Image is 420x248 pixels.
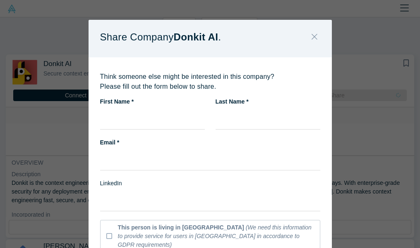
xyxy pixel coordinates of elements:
[100,72,320,92] p: Think someone else might be interested in this company? Please fill out the form below to share.
[100,98,134,105] strong: First Name *
[174,31,218,43] strong: Donkit AI
[100,139,120,146] strong: Email *
[306,28,323,46] button: Close
[118,224,312,248] i: (We need this information to provide service for users in [GEOGRAPHIC_DATA] in accordance to GDPR...
[100,179,122,188] label: LinkedIn
[100,28,221,46] p: Share Company .
[216,98,249,105] strong: Last Name *
[118,224,244,231] b: This person is living in [GEOGRAPHIC_DATA]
